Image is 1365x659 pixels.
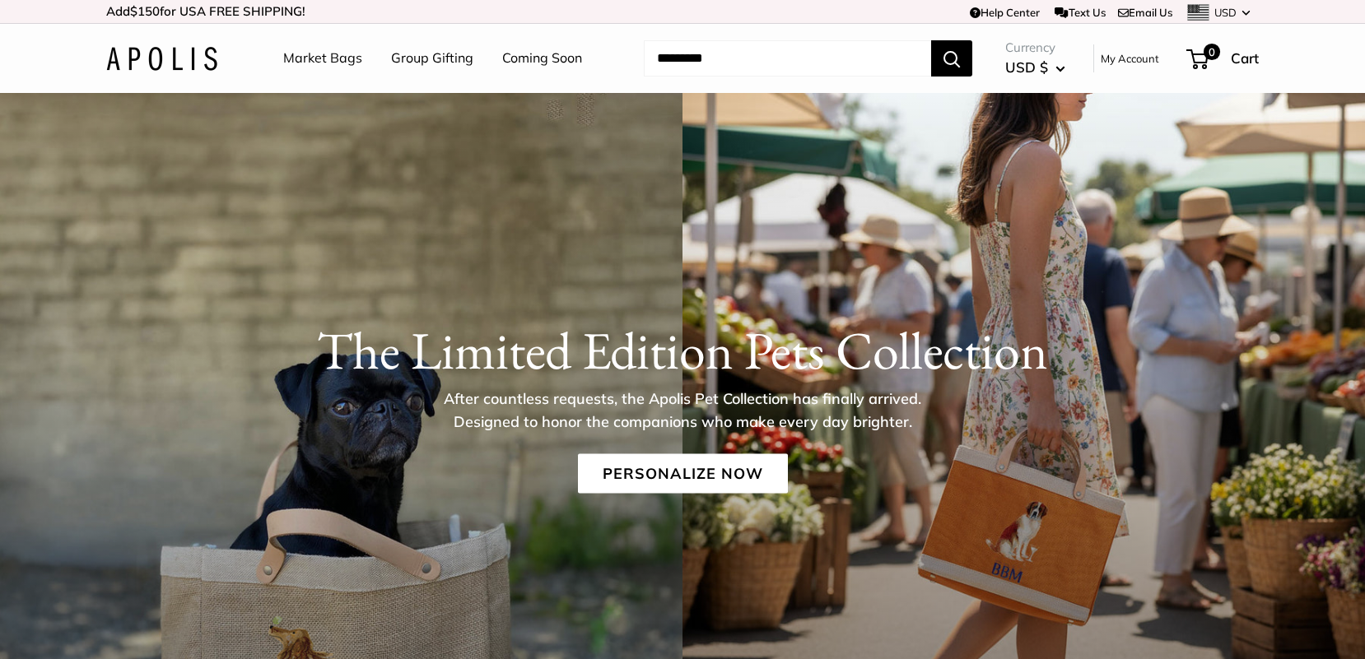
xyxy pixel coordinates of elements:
[1005,58,1048,76] span: USD $
[1101,49,1159,68] a: My Account
[106,319,1259,382] h1: The Limited Edition Pets Collection
[578,454,788,494] a: Personalize Now
[1231,49,1259,67] span: Cart
[970,6,1040,19] a: Help Center
[106,47,217,71] img: Apolis
[1005,54,1065,81] button: USD $
[1204,44,1220,60] span: 0
[931,40,972,77] button: Search
[1118,6,1172,19] a: Email Us
[1188,45,1259,72] a: 0 Cart
[391,46,473,71] a: Group Gifting
[1055,6,1105,19] a: Text Us
[502,46,582,71] a: Coming Soon
[1005,36,1065,59] span: Currency
[283,46,362,71] a: Market Bags
[644,40,931,77] input: Search...
[1214,6,1237,19] span: USD
[130,3,160,19] span: $150
[415,388,950,434] p: After countless requests, the Apolis Pet Collection has finally arrived. Designed to honor the co...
